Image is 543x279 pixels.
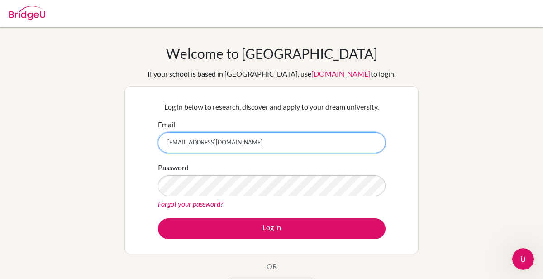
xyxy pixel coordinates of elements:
p: OR [267,261,277,272]
label: Email [158,119,175,130]
a: [DOMAIN_NAME] [311,69,371,78]
iframe: Intercom live chat [512,248,534,270]
p: Log in below to research, discover and apply to your dream university. [158,101,386,112]
h1: Welcome to [GEOGRAPHIC_DATA] [166,45,377,62]
a: Forgot your password? [158,199,223,208]
label: Password [158,162,189,173]
img: Bridge-U [9,6,45,20]
button: Log in [158,218,386,239]
div: If your school is based in [GEOGRAPHIC_DATA], use to login. [148,68,395,79]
